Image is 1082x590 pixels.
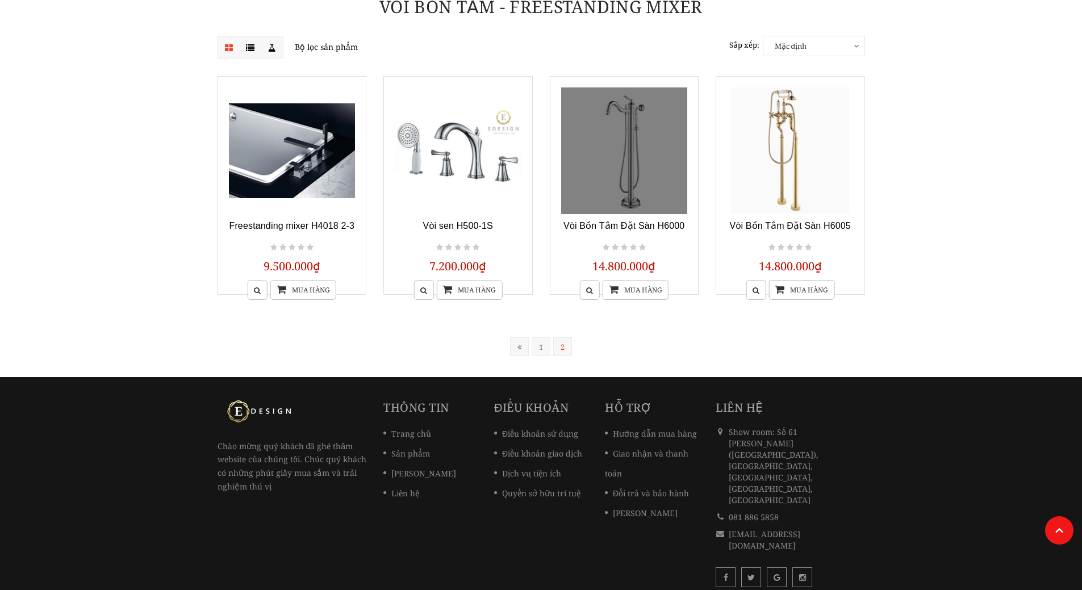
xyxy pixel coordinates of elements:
a: Freestanding mixer H4018 2-3 [229,221,354,231]
i: Not rated yet! [436,242,443,253]
a: Thông tin [383,400,449,415]
label: Sắp xếp: [729,36,759,55]
a: 081 886 5858 [729,512,779,522]
i: Not rated yet! [805,242,812,253]
a: Mua hàng [270,280,336,300]
i: Not rated yet! [603,242,609,253]
a: [PERSON_NAME] [605,508,678,518]
a: Theo dõi Google Plus Kreiner Germany - Edesign Interior [767,567,787,587]
i: Not rated yet! [454,242,461,253]
p: Bộ lọc sản phẩm [218,36,533,58]
i: Not rated yet! [270,242,277,253]
div: Not rated yet! [269,241,315,254]
a: Theo dõi Instagam Kreiner Germany - Edesign Interior [792,567,812,587]
span: 7.200.000₫ [429,258,486,274]
div: Not rated yet! [767,241,813,254]
p: Chào mừng quý khách đã ghé thăm website của chúng tôi. Chúc quý khách có những phút giây mua sắm ... [218,400,367,493]
span: 14.800.000₫ [759,258,822,274]
span: Mặc định [763,36,864,56]
a: Điều khoản sử dụng [494,428,578,439]
i: Not rated yet! [307,242,314,253]
a: Liên hệ [383,488,419,499]
a: Mua hàng [768,280,834,300]
i: Not rated yet! [463,242,470,253]
span: 14.800.000₫ [592,258,655,274]
i: Not rated yet! [298,242,304,253]
a: Quyền sở hữu trí tuệ [494,488,580,499]
i: Not rated yet! [768,242,775,253]
i: Not rated yet! [796,242,803,253]
i: Not rated yet! [778,242,784,253]
i: Not rated yet! [289,242,295,253]
a: Điều khoản [494,400,569,415]
a: Vòi sen H500-1S [423,221,493,231]
i: Not rated yet! [787,242,793,253]
i: Not rated yet! [630,242,637,253]
a: Điều khoản giao dịch [494,448,582,459]
a: [EMAIL_ADDRESS][DOMAIN_NAME] [729,529,800,551]
a: 2 [553,337,572,356]
i: Not rated yet! [612,242,619,253]
i: Not rated yet! [639,242,646,253]
span: Liên hệ [716,400,763,415]
a: Sản phẩm [383,448,430,459]
div: Not rated yet! [601,241,647,254]
a: Đổi trả và bảo hành [605,488,689,499]
i: Not rated yet! [279,242,286,253]
a: Dịch vụ tiện ích [494,468,561,479]
span: Show room: Số 61 [PERSON_NAME] ([GEOGRAPHIC_DATA]), [GEOGRAPHIC_DATA], [GEOGRAPHIC_DATA], [GEOGRA... [729,426,818,505]
a: Vòi Bồn Tắm Đặt Sàn H6000 [563,221,684,231]
a: Trang chủ [383,428,431,439]
a: Hướng dẫn mua hàng [605,428,697,439]
a: Giao nhận và thanh toán [605,448,688,479]
a: Theo dõi Twitter Kreiner Germany - Edesign Interior [741,567,761,587]
img: logo Kreiner Germany - Edesign Interior [218,400,303,422]
span: 9.500.000₫ [264,258,320,274]
a: 1 [532,337,550,356]
div: Not rated yet! [435,241,481,254]
a: Hỗ trợ [605,400,651,415]
a: [PERSON_NAME] [383,468,456,479]
i: Not rated yet! [445,242,452,253]
a: Lên đầu trang [1045,516,1073,545]
a: Mua hàng [436,280,502,300]
a: Mua hàng [603,280,669,300]
i: Not rated yet! [621,242,628,253]
a: Theo dõi Facebook Kreiner Germany - Edesign Interior [716,567,736,587]
a: Vòi Bồn Tắm Đặt Sàn H6005 [730,221,851,231]
i: Not rated yet! [473,242,479,253]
